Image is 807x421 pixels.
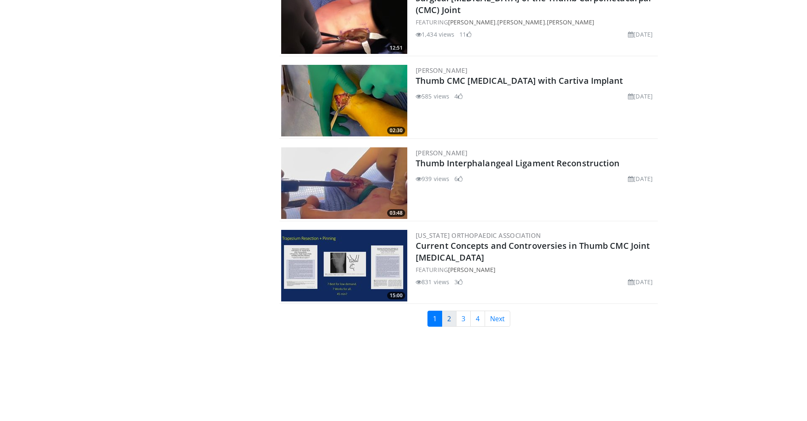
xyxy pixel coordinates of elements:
[416,157,620,169] a: Thumb Interphalangeal Ligament Reconstruction
[456,311,471,327] a: 3
[281,147,407,219] img: 9d9be2de-0cca-474d-b0af-c3e4c591212d.300x170_q85_crop-smart_upscale.jpg
[470,311,485,327] a: 4
[387,127,405,134] span: 02:30
[281,65,407,136] img: 70fc804b-204f-43f2-aa9b-e9d77a118c9c.300x170_q85_crop-smart_upscale.jpg
[448,266,496,274] a: [PERSON_NAME]
[427,311,442,327] a: 1
[454,277,463,286] li: 3
[416,277,449,286] li: 831 views
[628,277,653,286] li: [DATE]
[497,18,545,26] a: [PERSON_NAME]
[280,311,658,327] nav: Search results pages
[416,149,467,157] a: [PERSON_NAME]
[459,30,471,39] li: 11
[416,75,623,86] a: Thumb CMC [MEDICAL_DATA] with Cartiva Implant
[416,265,656,274] div: FEATURING
[281,230,407,301] a: 15:00
[281,65,407,136] a: 02:30
[387,44,405,52] span: 12:51
[628,30,653,39] li: [DATE]
[281,147,407,219] a: 03:48
[442,311,456,327] a: 2
[485,311,510,327] a: Next
[416,231,541,240] a: [US_STATE] Orthopaedic Association
[416,18,656,27] div: FEATURING , ,
[454,174,463,183] li: 6
[628,92,653,101] li: [DATE]
[416,240,650,263] a: Current Concepts and Controversies in Thumb CMC Joint [MEDICAL_DATA]
[387,292,405,299] span: 15:00
[416,66,467,75] a: [PERSON_NAME]
[628,174,653,183] li: [DATE]
[416,174,449,183] li: 939 views
[416,92,449,101] li: 585 views
[547,18,594,26] a: [PERSON_NAME]
[387,209,405,217] span: 03:48
[416,30,454,39] li: 1,434 views
[454,92,463,101] li: 4
[448,18,496,26] a: [PERSON_NAME]
[281,230,407,301] img: c26c4cea-92bb-44cc-9d94-7c2825e74b8c.300x170_q85_crop-smart_upscale.jpg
